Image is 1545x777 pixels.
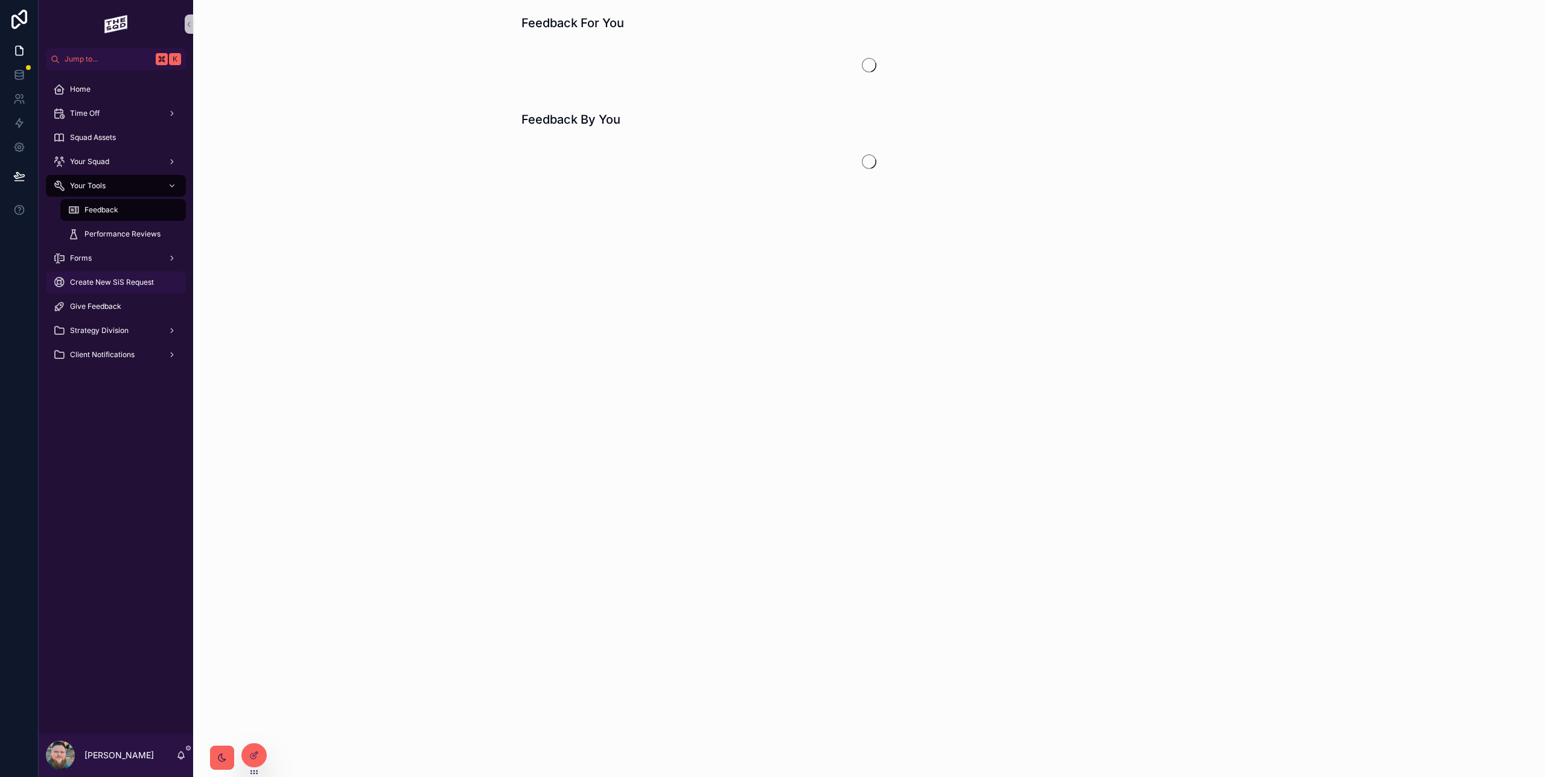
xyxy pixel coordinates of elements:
[84,205,118,215] span: Feedback
[46,320,186,341] a: Strategy Division
[46,247,186,269] a: Forms
[70,157,109,166] span: Your Squad
[70,181,106,191] span: Your Tools
[104,14,128,34] img: App logo
[46,151,186,173] a: Your Squad
[46,344,186,366] a: Client Notifications
[70,84,91,94] span: Home
[46,296,186,317] a: Give Feedback
[521,111,620,128] h1: Feedback By You
[60,199,186,221] a: Feedback
[70,350,135,360] span: Client Notifications
[84,229,161,239] span: Performance Reviews
[46,103,186,124] a: Time Off
[46,48,186,70] button: Jump to...K
[521,14,624,31] h1: Feedback For You
[39,70,193,381] div: scrollable content
[70,326,129,335] span: Strategy Division
[170,54,180,64] span: K
[70,133,116,142] span: Squad Assets
[70,277,154,287] span: Create New SiS Request
[84,749,154,761] p: [PERSON_NAME]
[65,54,151,64] span: Jump to...
[60,223,186,245] a: Performance Reviews
[70,302,121,311] span: Give Feedback
[46,127,186,148] a: Squad Assets
[70,109,100,118] span: Time Off
[46,78,186,100] a: Home
[46,175,186,197] a: Your Tools
[70,253,92,263] span: Forms
[46,271,186,293] a: Create New SiS Request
